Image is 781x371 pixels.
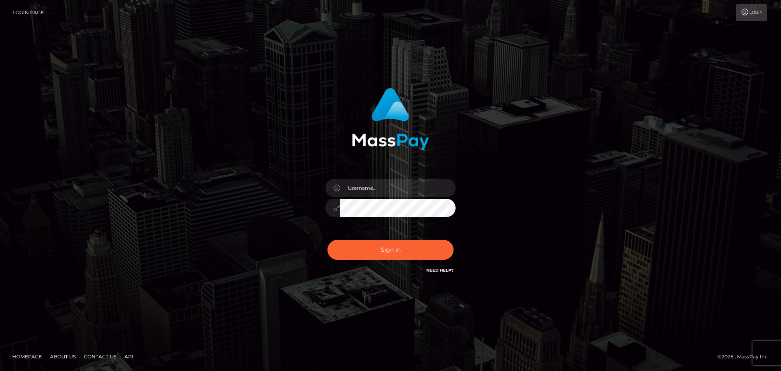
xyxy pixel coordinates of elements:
a: API [121,350,137,363]
a: Homepage [9,350,45,363]
a: Contact Us [81,350,120,363]
button: Sign in [327,240,454,260]
a: Login Page [13,4,44,21]
img: MassPay Login [352,88,429,150]
input: Username... [340,179,456,197]
div: © 2025 , MassPay Inc. [718,352,775,361]
a: About Us [47,350,79,363]
a: Need Help? [426,268,454,273]
a: Login [736,4,767,21]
